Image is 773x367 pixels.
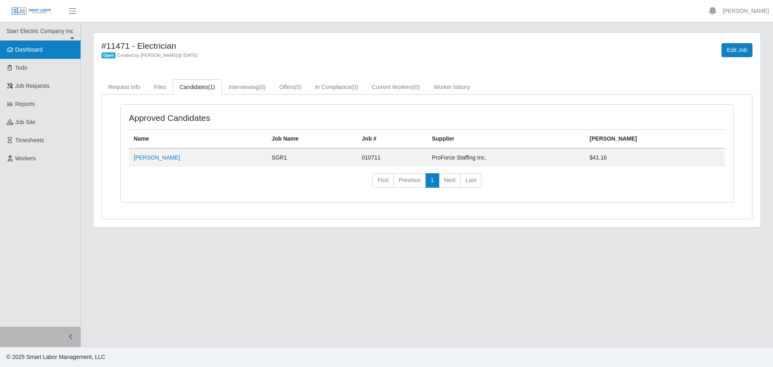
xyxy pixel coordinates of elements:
td: SGR1 [267,148,357,167]
a: Candidates [173,79,222,95]
span: Created by [PERSON_NAME] @ [DATE] [117,53,198,58]
span: job site [15,119,36,125]
a: Offers [273,79,308,95]
a: Files [147,79,173,95]
a: [PERSON_NAME] [134,154,180,161]
td: ProForce Staffing Inc. [427,148,585,167]
span: (0) [413,84,420,90]
span: (0) [259,84,266,90]
span: Open [101,52,116,59]
a: Edit Job [721,43,752,57]
span: Todo [15,64,27,71]
h4: #11471 - Electrician [101,41,476,51]
span: Dashboard [15,46,43,53]
td: $41.16 [585,148,725,167]
a: In Compliance [308,79,365,95]
span: © 2025 Smart Labor Management, LLC [6,354,105,360]
span: (0) [351,84,358,90]
a: 1 [426,173,439,188]
a: Request Info [101,79,147,95]
span: Reports [15,101,35,107]
nav: pagination [129,173,725,194]
span: (0) [295,84,302,90]
td: 010711 [357,148,427,167]
a: [PERSON_NAME] [723,7,769,15]
th: Job # [357,130,427,149]
th: Job Name [267,130,357,149]
a: Worker history [427,79,477,95]
span: Job Requests [15,83,50,89]
img: SLM Logo [11,7,52,16]
a: Current Workers [365,79,427,95]
a: Interviewing [222,79,273,95]
th: Supplier [427,130,585,149]
span: (1) [208,84,215,90]
h4: Approved Candidates [129,113,370,123]
th: Name [129,130,267,149]
th: [PERSON_NAME] [585,130,725,149]
span: Workers [15,155,36,162]
span: Timesheets [15,137,44,143]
